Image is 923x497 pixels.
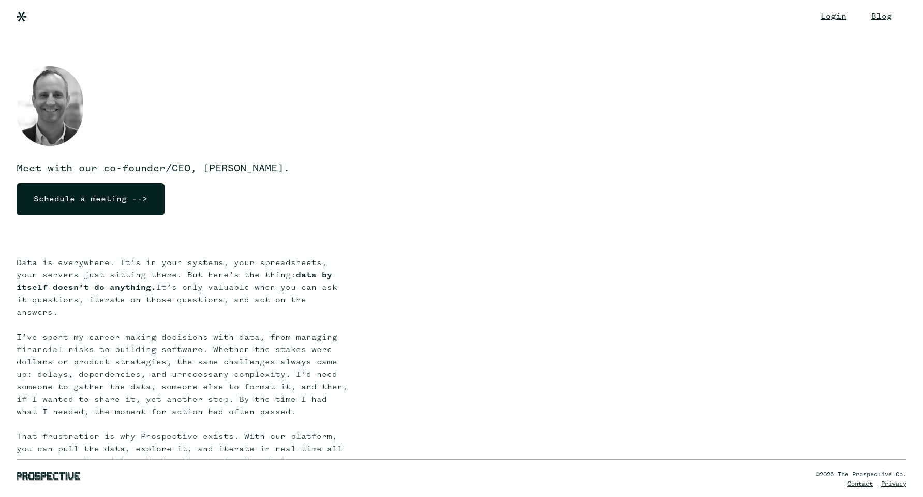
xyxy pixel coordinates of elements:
[847,481,873,487] a: Contact
[17,271,332,292] strong: data by itself doesn’t do anything.
[881,481,906,487] a: Privacy
[816,470,906,479] div: ©2025 The Prospective Co.
[17,183,165,215] a: Schedule a meeting -->
[17,163,348,175] p: Meet with our co-founder/CEO, [PERSON_NAME].
[25,184,156,215] div: Schedule a meeting -->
